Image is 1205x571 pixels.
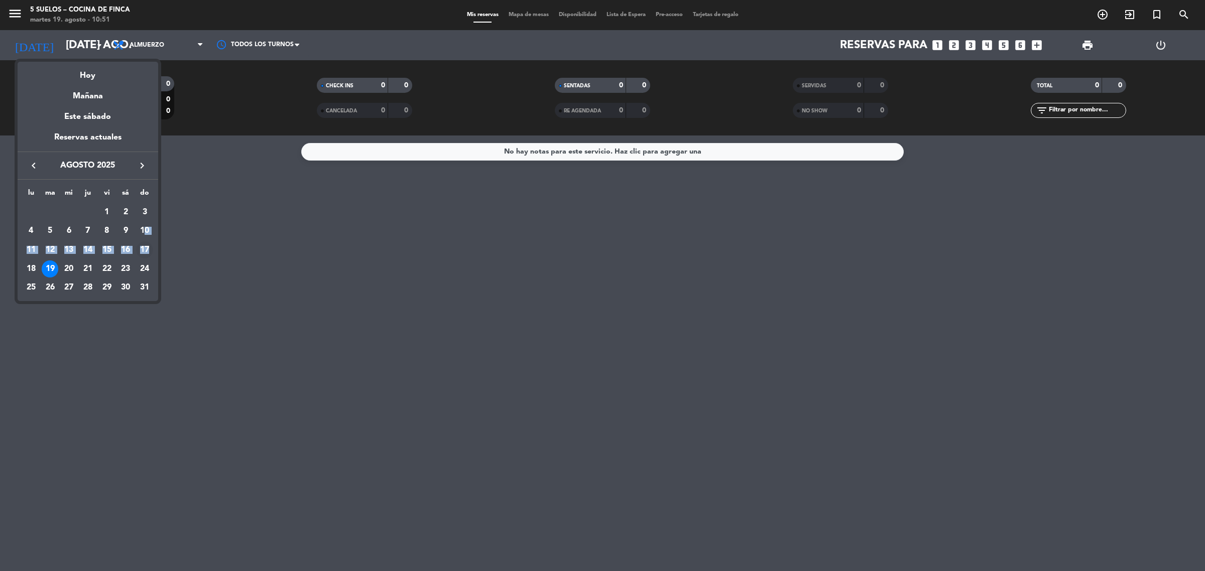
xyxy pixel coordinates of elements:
[133,159,151,172] button: keyboard_arrow_right
[18,131,158,152] div: Reservas actuales
[22,240,41,259] td: 11 de agosto de 2025
[98,241,115,258] div: 15
[116,259,136,278] td: 23 de agosto de 2025
[59,259,78,278] td: 20 de agosto de 2025
[136,260,153,277] div: 24
[136,279,153,297] div: 31
[98,222,115,239] div: 8
[136,204,153,221] div: 3
[135,222,154,241] td: 10 de agosto de 2025
[136,222,153,239] div: 10
[60,241,77,258] div: 13
[79,279,96,297] div: 28
[98,260,115,277] div: 22
[22,203,97,222] td: AGO.
[97,278,116,298] td: 29 de agosto de 2025
[42,241,59,258] div: 12
[41,240,60,259] td: 12 de agosto de 2025
[97,240,116,259] td: 15 de agosto de 2025
[60,260,77,277] div: 20
[117,204,134,221] div: 2
[60,222,77,239] div: 6
[42,279,59,297] div: 26
[78,278,97,298] td: 28 de agosto de 2025
[116,187,136,203] th: sábado
[23,241,40,258] div: 11
[59,222,78,241] td: 6 de agosto de 2025
[98,204,115,221] div: 1
[116,278,136,298] td: 30 de agosto de 2025
[42,260,59,277] div: 19
[41,222,60,241] td: 5 de agosto de 2025
[25,159,43,172] button: keyboard_arrow_left
[135,187,154,203] th: domingo
[78,187,97,203] th: jueves
[60,279,77,297] div: 27
[41,278,60,298] td: 26 de agosto de 2025
[59,187,78,203] th: miércoles
[79,260,96,277] div: 21
[97,187,116,203] th: viernes
[98,279,115,297] div: 29
[18,62,158,82] div: Hoy
[59,278,78,298] td: 27 de agosto de 2025
[97,259,116,278] td: 22 de agosto de 2025
[135,240,154,259] td: 17 de agosto de 2025
[78,240,97,259] td: 14 de agosto de 2025
[22,222,41,241] td: 4 de agosto de 2025
[117,241,134,258] div: 16
[117,279,134,297] div: 30
[22,278,41,298] td: 25 de agosto de 2025
[28,160,40,172] i: keyboard_arrow_left
[41,259,60,278] td: 19 de agosto de 2025
[116,203,136,222] td: 2 de agosto de 2025
[97,222,116,241] td: 8 de agosto de 2025
[79,241,96,258] div: 14
[18,103,158,131] div: Este sábado
[18,82,158,103] div: Mañana
[136,241,153,258] div: 17
[116,222,136,241] td: 9 de agosto de 2025
[23,260,40,277] div: 18
[136,160,148,172] i: keyboard_arrow_right
[22,187,41,203] th: lunes
[135,278,154,298] td: 31 de agosto de 2025
[41,187,60,203] th: martes
[22,259,41,278] td: 18 de agosto de 2025
[135,259,154,278] td: 24 de agosto de 2025
[42,222,59,239] div: 5
[59,240,78,259] td: 13 de agosto de 2025
[43,159,133,172] span: agosto 2025
[116,240,136,259] td: 16 de agosto de 2025
[23,279,40,297] div: 25
[135,203,154,222] td: 3 de agosto de 2025
[78,259,97,278] td: 21 de agosto de 2025
[117,260,134,277] div: 23
[23,222,40,239] div: 4
[97,203,116,222] td: 1 de agosto de 2025
[79,222,96,239] div: 7
[78,222,97,241] td: 7 de agosto de 2025
[117,222,134,239] div: 9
